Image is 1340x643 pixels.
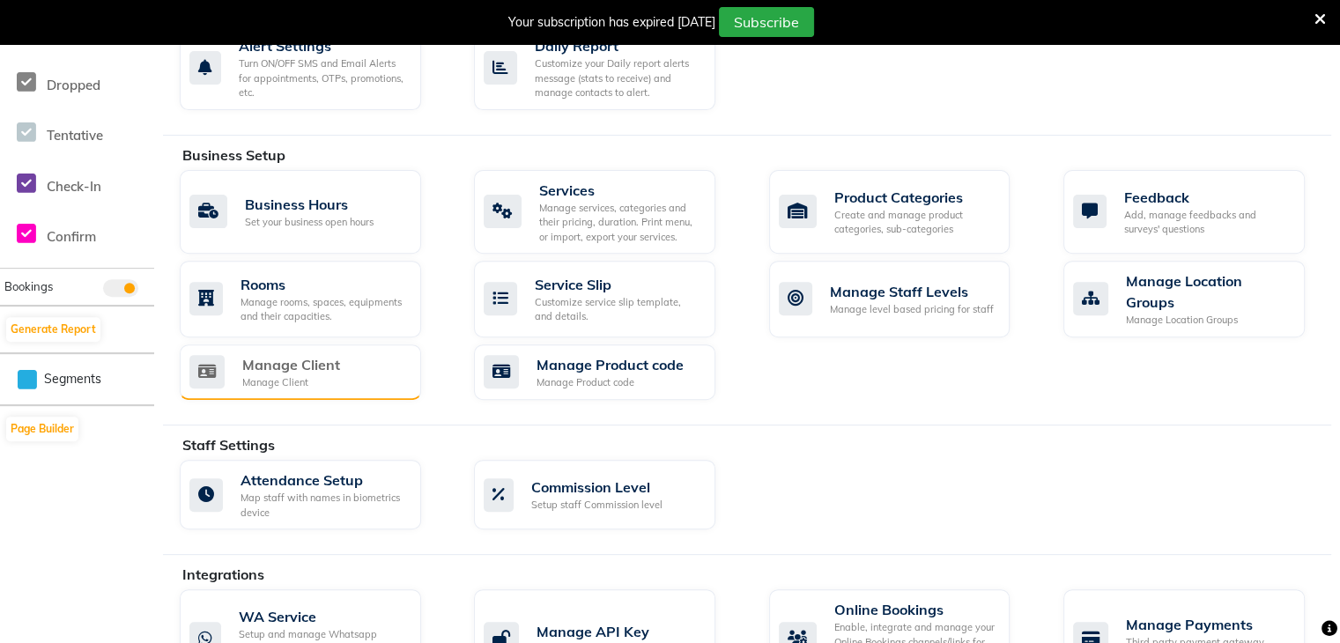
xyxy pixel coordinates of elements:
a: Attendance SetupMap staff with names in biometrics device [180,460,448,529]
button: Subscribe [719,7,814,37]
a: Manage Location GroupsManage Location Groups [1063,261,1331,337]
div: Customize service slip template, and details. [535,295,701,324]
button: Generate Report [6,317,100,342]
a: RoomsManage rooms, spaces, equipments and their capacities. [180,261,448,337]
div: Business Hours [245,194,374,215]
div: WA Service [239,606,407,627]
div: Manage Location Groups [1126,313,1291,328]
div: Create and manage product categories, sub-categories [834,208,996,237]
span: Check-In [47,178,101,195]
div: Rooms [241,274,407,295]
span: Bookings [4,279,53,293]
div: Service Slip [535,274,701,295]
div: Customize your Daily report alerts message (stats to receive) and manage contacts to alert. [535,56,701,100]
button: Page Builder [6,417,78,441]
a: FeedbackAdd, manage feedbacks and surveys' questions [1063,170,1331,255]
div: Setup staff Commission level [531,498,663,513]
div: Set your business open hours [245,215,374,230]
div: Daily Report [535,35,701,56]
div: Manage Client [242,375,340,390]
a: Service SlipCustomize service slip template, and details. [474,261,742,337]
div: Manage services, categories and their pricing, duration. Print menu, or import, export your servi... [539,201,701,245]
div: Feedback [1124,187,1291,208]
div: Manage level based pricing for staff [830,302,994,317]
div: Manage rooms, spaces, equipments and their capacities. [241,295,407,324]
a: Commission LevelSetup staff Commission level [474,460,742,529]
div: Online Bookings [834,599,996,620]
div: Map staff with names in biometrics device [241,491,407,520]
div: Your subscription has expired [DATE] [508,13,715,32]
div: Commission Level [531,477,663,498]
div: Add, manage feedbacks and surveys' questions [1124,208,1291,237]
div: Manage Payments [1126,614,1291,635]
a: Business HoursSet your business open hours [180,170,448,255]
div: Manage API Key [537,621,686,642]
a: Daily ReportCustomize your Daily report alerts message (stats to receive) and manage contacts to ... [474,26,742,110]
div: Manage Client [242,354,340,375]
a: ServicesManage services, categories and their pricing, duration. Print menu, or import, export yo... [474,170,742,255]
a: Alert SettingsTurn ON/OFF SMS and Email Alerts for appointments, OTPs, promotions, etc. [180,26,448,110]
span: Segments [44,370,101,388]
span: Dropped [47,77,100,93]
div: Manage Product code [537,354,684,375]
a: Manage Staff LevelsManage level based pricing for staff [769,261,1037,337]
div: Manage Staff Levels [830,281,994,302]
a: Product CategoriesCreate and manage product categories, sub-categories [769,170,1037,255]
div: Attendance Setup [241,469,407,491]
div: Manage Location Groups [1126,270,1291,313]
a: Manage ClientManage Client [180,344,448,401]
div: Alert Settings [239,35,407,56]
div: Turn ON/OFF SMS and Email Alerts for appointments, OTPs, promotions, etc. [239,56,407,100]
div: Manage Product code [537,375,684,390]
div: Services [539,180,701,201]
span: Confirm [47,228,96,245]
div: Product Categories [834,187,996,208]
a: Manage Product codeManage Product code [474,344,742,401]
span: Tentative [47,127,103,144]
